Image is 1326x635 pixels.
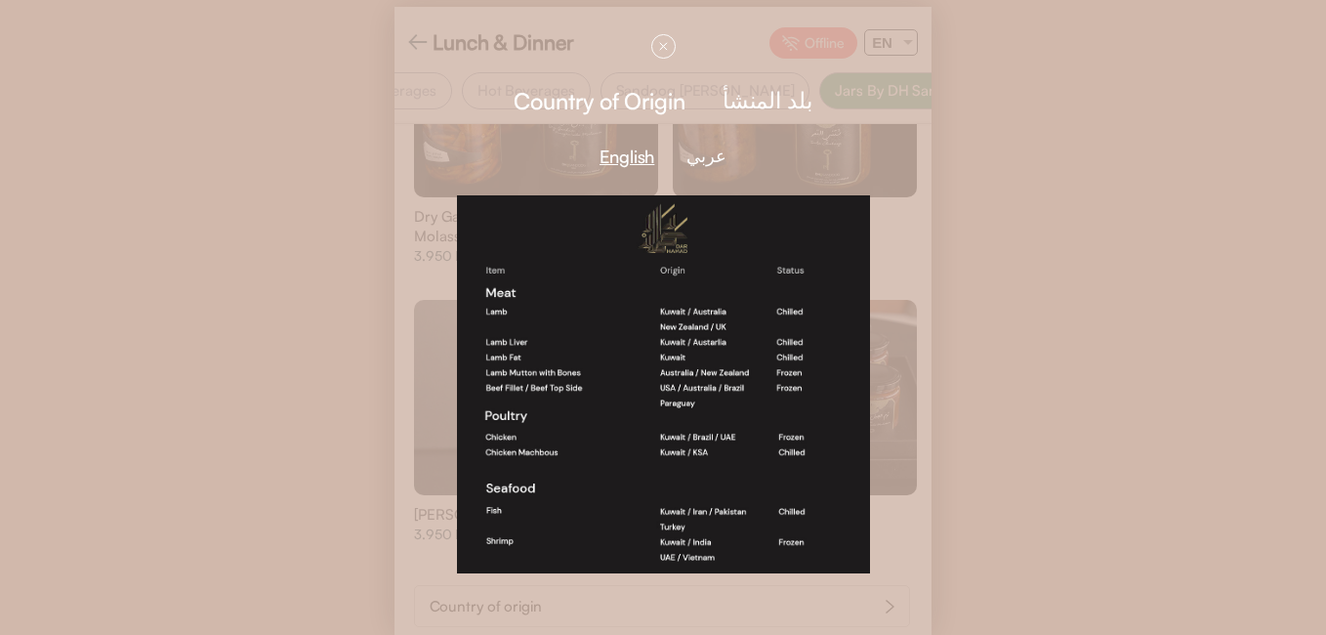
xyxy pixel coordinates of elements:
[457,195,870,573] img: 0969a049~~~Dar%20Hamad%20English%20July%202024.jpg
[514,86,684,117] span: Country of Origin
[651,34,676,59] img: close%20popup%20button.svg
[686,147,726,166] span: عربي
[723,86,812,117] span: بلد المنشأ
[600,146,654,167] span: English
